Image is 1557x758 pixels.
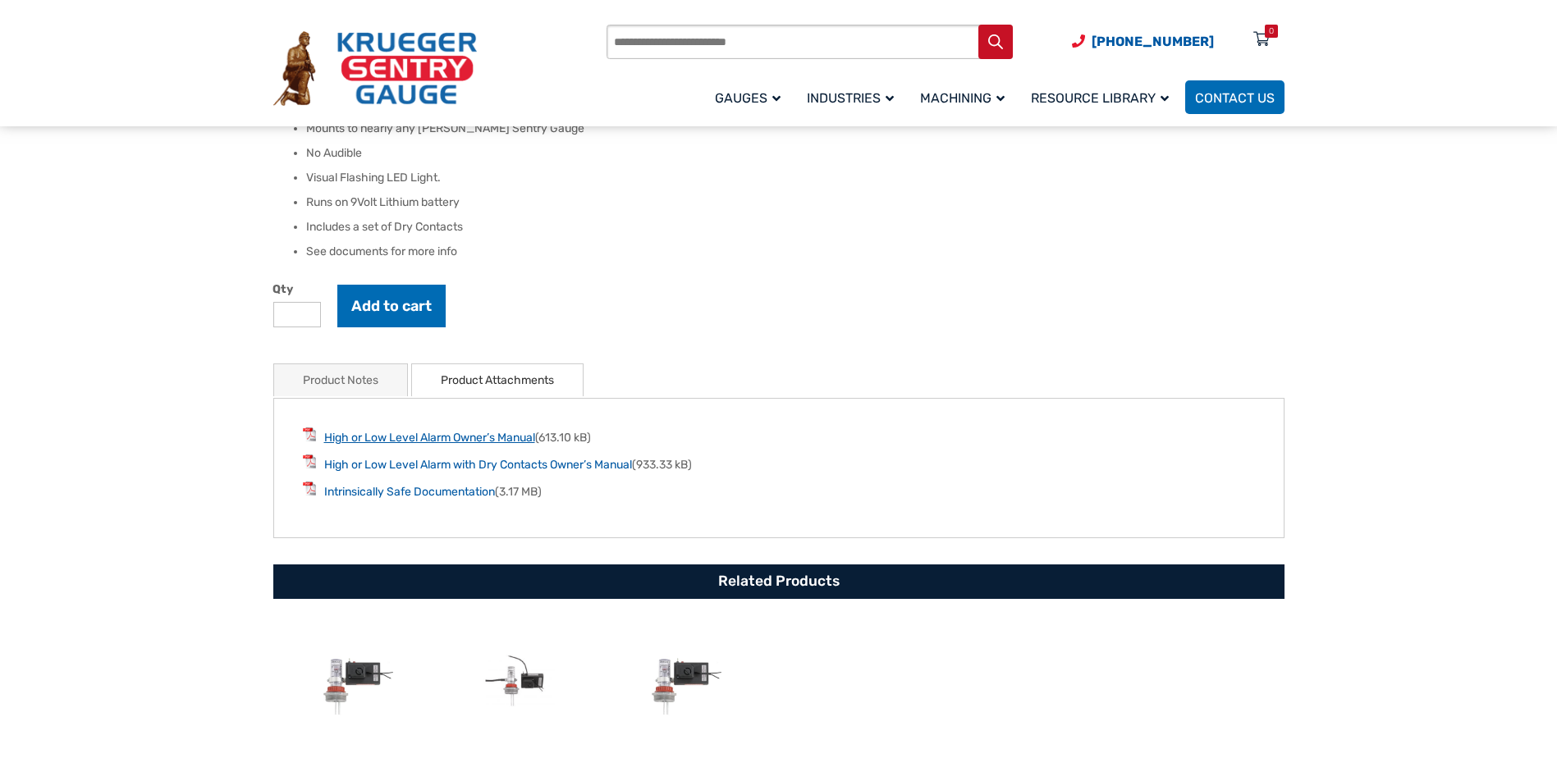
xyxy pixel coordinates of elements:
span: Machining [920,90,1005,106]
a: Product Notes [303,364,378,396]
li: No Audible [306,145,1285,162]
a: High or Low Level Alarm Owner’s Manual [324,431,535,445]
span: [PHONE_NUMBER] [1092,34,1214,49]
a: Contact Us [1185,80,1285,114]
a: Gauges [705,78,797,116]
li: (933.33 kB) [303,454,1255,473]
a: Industries [797,78,910,116]
span: Resource Library [1031,90,1169,106]
li: Visual Flashing LED Light. [306,170,1285,186]
h2: Related Products [273,564,1285,599]
li: Runs on 9Volt Lithium battery [306,194,1285,211]
li: (613.10 kB) [303,427,1255,446]
li: Includes a set of Dry Contacts [306,219,1285,235]
li: See documents for more info [306,244,1285,260]
a: Resource Library [1021,78,1185,116]
a: Intrinsically Safe Documentation [324,485,495,499]
div: 0 [1269,25,1274,38]
span: Contact Us [1195,90,1275,106]
a: Product Attachments [441,364,554,396]
a: High or Low Level Alarm with Dry Contacts Owner’s Manual [324,458,632,472]
input: Product quantity [273,302,321,327]
button: Add to cart [337,285,446,327]
li: (3.17 MB) [303,482,1255,500]
span: Industries [807,90,894,106]
img: Krueger Sentry Gauge [273,31,477,107]
a: Phone Number (920) 434-8860 [1072,31,1214,52]
a: Machining [910,78,1021,116]
span: Gauges [715,90,781,106]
